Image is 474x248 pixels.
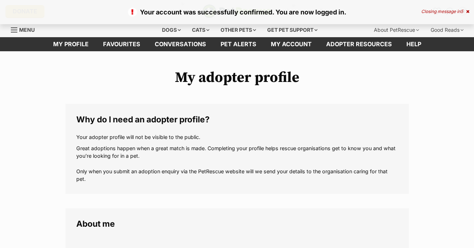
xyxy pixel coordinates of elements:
div: Other pets [215,23,261,37]
a: Help [399,37,428,51]
div: Dogs [157,23,186,37]
p: Your adopter profile will not be visible to the public. [76,133,398,141]
div: About PetRescue [369,23,424,37]
a: My account [264,37,319,51]
p: Great adoptions happen when a great match is made. Completing your profile helps rescue organisat... [76,144,398,183]
a: conversations [148,37,213,51]
a: Menu [11,23,40,36]
a: Favourites [96,37,148,51]
div: Cats [187,23,214,37]
a: My profile [46,37,96,51]
span: Menu [19,27,35,33]
fieldset: Why do I need an adopter profile? [65,104,409,194]
div: Get pet support [262,23,323,37]
legend: About me [76,219,398,229]
h1: My adopter profile [65,69,409,86]
a: Adopter resources [319,37,399,51]
a: Pet alerts [213,37,264,51]
div: Good Reads [426,23,469,37]
legend: Why do I need an adopter profile? [76,115,398,124]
